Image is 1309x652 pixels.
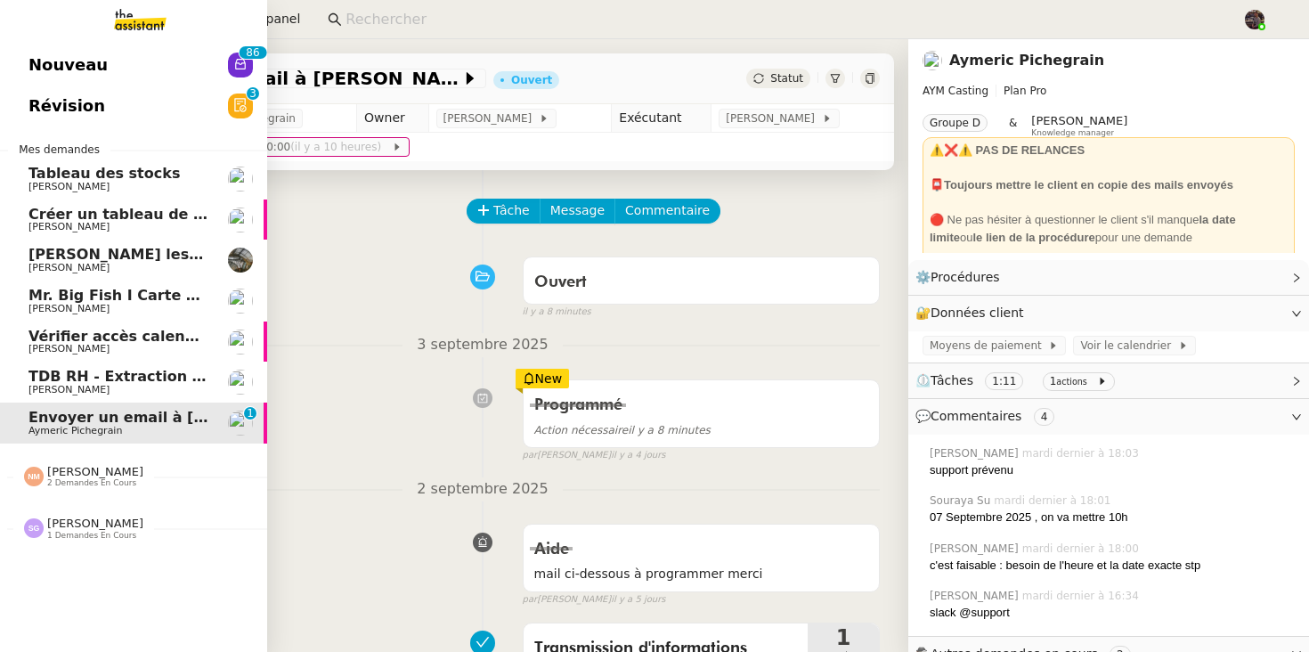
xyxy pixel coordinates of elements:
span: dim. [DATE] 00:00 [193,138,392,156]
span: AYM Casting [923,85,988,97]
nz-tag: 1:11 [985,372,1023,390]
span: 3 septembre 2025 [402,333,562,357]
img: users%2FrLg9kJpOivdSURM9kMyTNR7xGo72%2Favatar%2Fb3a3d448-9218-437f-a4e5-c617cb932dda [228,330,253,355]
span: Commentaires [931,409,1021,423]
div: ⏲️Tâches 1:11 1actions [908,363,1309,398]
span: [PERSON_NAME] les tâches pour [PERSON_NAME] [28,246,427,263]
span: 1 [1050,375,1057,387]
button: Message [540,199,615,224]
span: Envoyer un email à [PERSON_NAME] [28,409,320,426]
strong: le lien de la procédure [972,231,1094,244]
span: Message [550,200,605,221]
span: Aymeric Pichegrain [28,425,122,436]
span: Aide [534,542,569,558]
small: actions [1056,377,1087,387]
span: [PERSON_NAME] [28,343,110,355]
td: Exécutant [612,104,711,133]
span: [PERSON_NAME] [28,303,110,314]
img: users%2FAXgjBsdPtrYuxuZvIJjRexEdqnq2%2Favatar%2F1599931753966.jpeg [228,167,253,192]
div: New [516,369,570,388]
span: Mes demandes [8,141,110,159]
strong: Toujours mettre le client en copie des mails envoyés [944,178,1233,192]
div: 🔐Données client [908,296,1309,330]
p: 1 [247,407,254,423]
span: (il y a 10 heures) [290,141,385,153]
div: Ouvert [511,75,552,86]
app-user-label: Knowledge manager [1031,114,1127,137]
span: Action nécessaire [534,424,629,436]
a: Aymeric Pichegrain [949,52,1104,69]
span: 🔐 [915,303,1031,323]
span: ⚙️ [915,267,1008,288]
button: Commentaire [614,199,720,224]
span: TDB RH - Extraction et mise à jour Absences / Turnover - [DATE] [28,368,541,385]
div: c'est faisable : besoin de l'heure et la date exacte stp [930,557,1295,575]
span: [PERSON_NAME] [28,221,110,232]
img: users%2F1PNv5soDtMeKgnH5onPMHqwjzQn1%2Favatar%2Fd0f44614-3c2d-49b8-95e9-0356969fcfd1 [228,411,253,436]
span: il y a 8 minutes [534,424,711,436]
span: [PERSON_NAME] [1031,114,1127,127]
nz-badge-sup: 3 [247,87,259,100]
div: ⚙️Procédures [908,260,1309,295]
img: users%2FdHO1iM5N2ObAeWsI96eSgBoqS9g1%2Favatar%2Fdownload.png [228,370,253,395]
span: Souraya Su [930,493,994,509]
span: Procédures [931,270,1000,284]
div: slack @support [930,604,1295,622]
span: 1 demandes en cours [47,531,136,541]
span: Tâches [931,373,973,387]
td: Owner [357,104,428,133]
span: 2 septembre 2025 [402,477,562,501]
span: Programmé [534,397,622,413]
span: par [523,592,538,607]
span: Vérifier accès calendrier PG [28,328,251,345]
span: Données client [931,306,1024,320]
span: Voir le calendrier [1080,337,1177,355]
span: [PERSON_NAME] [28,262,110,273]
img: users%2F1PNv5soDtMeKgnH5onPMHqwjzQn1%2Favatar%2Fd0f44614-3c2d-49b8-95e9-0356969fcfd1 [923,51,942,70]
button: Tâche [467,199,541,224]
p: 8 [246,46,253,62]
strong: ⚠️❌⚠️ PAS DE RELANCES [930,143,1085,157]
span: mardi dernier à 18:03 [1022,445,1142,461]
span: Tableau des stocks [28,165,180,182]
span: 1 [808,627,879,648]
span: [PERSON_NAME] [443,110,539,127]
nz-tag: 4 [1034,408,1055,426]
img: 2af2e8ed-4e7a-4339-b054-92d163d57814 [1245,10,1264,29]
span: [PERSON_NAME] [930,541,1022,557]
p: 6 [253,46,260,62]
span: il y a 8 minutes [523,305,591,320]
img: users%2Fjeuj7FhI7bYLyCU6UIN9LElSS4x1%2Favatar%2F1678820456145.jpeg [228,289,253,314]
span: Commentaire [625,200,710,221]
nz-badge-sup: 86 [239,46,266,59]
span: Ouvert [534,274,587,290]
span: [PERSON_NAME] [726,110,821,127]
span: & [1009,114,1017,137]
span: Nouveau [28,52,108,78]
span: mail ci-dessous à programmer merci [534,564,868,584]
span: [PERSON_NAME] [930,445,1022,461]
span: 💬 [915,409,1061,423]
span: [PERSON_NAME] [28,181,110,192]
div: 🔴 Ne pas hésiter à questionner le client s'il manque ou pour une demande [930,211,1288,246]
small: [PERSON_NAME] [523,592,666,607]
div: 📮 [930,176,1288,194]
span: [PERSON_NAME] [47,465,143,478]
span: mardi dernier à 18:01 [994,493,1114,509]
span: [PERSON_NAME] [930,588,1022,604]
nz-tag: Groupe D [923,114,988,132]
input: Rechercher [346,8,1224,32]
small: [PERSON_NAME] [523,448,666,463]
span: mardi dernier à 18:00 [1022,541,1142,557]
span: Mr. Big Fish I Carte de remerciement pour [PERSON_NAME] [28,287,503,304]
span: Envoyer un email à [PERSON_NAME] [93,69,461,87]
span: Tâche [493,200,530,221]
span: Plan Pro [1004,85,1046,97]
span: ⏲️ [915,373,1122,387]
span: il y a 4 jours [611,448,665,463]
strong: la date limite [930,213,1236,244]
span: par [523,448,538,463]
p: 3 [249,87,256,103]
span: 2 demandes en cours [47,478,136,488]
span: Statut [770,72,803,85]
